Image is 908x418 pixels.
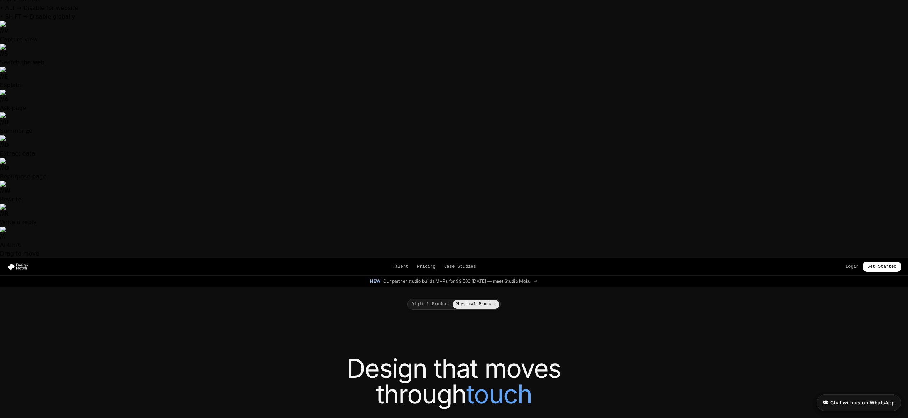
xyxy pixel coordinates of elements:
[370,278,380,284] span: New
[863,262,901,272] a: Get Started
[444,264,476,270] a: Case Studies
[254,356,654,407] h1: Design that moves through
[846,264,859,270] a: Login
[392,264,409,270] a: Talent
[817,394,901,411] a: 💬 Chat with us on WhatsApp
[453,300,499,309] button: Physical Product
[383,278,531,284] span: Our partner studio builds MVPs for $9,500 [DATE] — meet Studio Moku
[466,381,532,407] span: touch
[417,264,436,270] a: Pricing
[409,300,453,309] button: Digital Product
[7,263,31,270] img: Design Match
